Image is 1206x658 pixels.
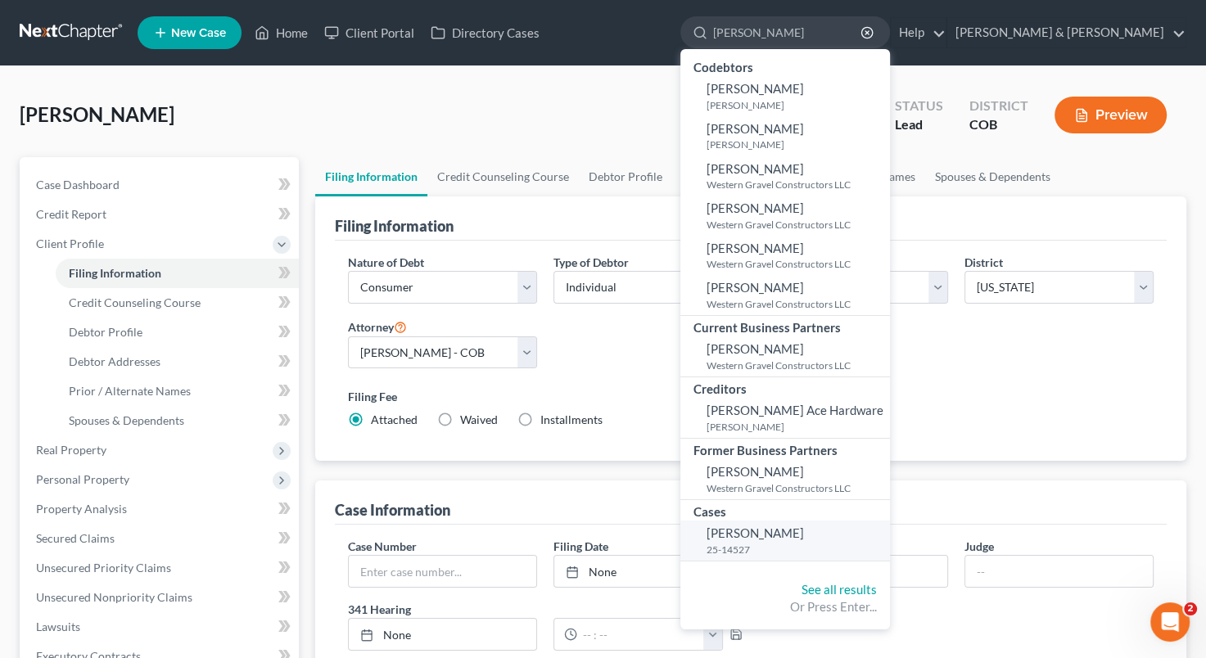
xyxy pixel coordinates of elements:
[947,18,1186,47] a: [PERSON_NAME] & [PERSON_NAME]
[707,280,804,295] span: [PERSON_NAME]
[246,18,316,47] a: Home
[340,601,751,618] label: 341 Hearing
[36,237,104,250] span: Client Profile
[335,216,454,236] div: Filing Information
[540,412,603,426] span: Installments
[713,17,863,47] input: Search by name...
[69,413,184,427] span: Spouses & Dependents
[23,612,299,642] a: Lawsuits
[36,472,129,486] span: Personal Property
[20,102,174,126] span: [PERSON_NAME]
[680,521,890,561] a: [PERSON_NAME]25-14527
[579,157,672,196] a: Debtor Profile
[895,115,943,134] div: Lead
[553,254,629,271] label: Type of Debtor
[316,18,422,47] a: Client Portal
[23,583,299,612] a: Unsecured Nonpriority Claims
[554,556,742,587] a: None
[23,553,299,583] a: Unsecured Priority Claims
[427,157,579,196] a: Credit Counseling Course
[23,524,299,553] a: Secured Claims
[1150,602,1190,642] iframe: Intercom live chat
[23,494,299,524] a: Property Analysis
[348,317,407,336] label: Attorney
[680,500,890,521] div: Cases
[348,538,417,555] label: Case Number
[36,207,106,221] span: Credit Report
[69,266,161,280] span: Filing Information
[707,481,886,495] small: Western Gravel Constructors LLC
[707,403,883,417] span: [PERSON_NAME] Ace Hardware
[969,97,1028,115] div: District
[895,97,943,115] div: Status
[335,500,450,520] div: Case Information
[23,200,299,229] a: Credit Report
[315,157,427,196] a: Filing Information
[693,598,877,615] div: Or Press Enter...
[56,406,299,435] a: Spouses & Dependents
[56,376,299,406] a: Prior / Alternate Names
[680,459,890,499] a: [PERSON_NAME]Western Gravel Constructors LLC
[171,27,226,39] span: New Case
[680,156,890,196] a: [PERSON_NAME]Western Gravel Constructors LLC
[707,297,886,311] small: Western Gravel Constructors LLC
[964,538,994,555] label: Judge
[707,420,886,434] small: [PERSON_NAME]
[1184,602,1197,615] span: 2
[964,254,1003,271] label: District
[707,543,886,557] small: 25-14527
[707,137,886,151] small: [PERSON_NAME]
[69,384,191,398] span: Prior / Alternate Names
[680,398,890,438] a: [PERSON_NAME] Ace Hardware[PERSON_NAME]
[680,236,890,276] a: [PERSON_NAME]Western Gravel Constructors LLC
[680,76,890,116] a: [PERSON_NAME][PERSON_NAME]
[707,358,886,372] small: Western Gravel Constructors LLC
[707,161,804,176] span: [PERSON_NAME]
[348,254,424,271] label: Nature of Debt
[56,318,299,347] a: Debtor Profile
[802,582,877,597] a: See all results
[680,275,890,315] a: [PERSON_NAME]Western Gravel Constructors LLC
[707,341,804,356] span: [PERSON_NAME]
[965,556,1153,587] input: --
[969,115,1028,134] div: COB
[36,620,80,633] span: Lawsuits
[680,316,890,336] div: Current Business Partners
[925,157,1060,196] a: Spouses & Dependents
[680,377,890,398] div: Creditors
[460,412,498,426] span: Waived
[680,439,890,459] div: Former Business Partners
[36,531,115,545] span: Secured Claims
[56,259,299,288] a: Filing Information
[36,502,127,516] span: Property Analysis
[56,347,299,376] a: Debtor Addresses
[36,561,171,575] span: Unsecured Priority Claims
[707,178,886,192] small: Western Gravel Constructors LLC
[707,257,886,271] small: Western Gravel Constructors LLC
[577,619,703,650] input: -- : --
[1055,97,1167,133] button: Preview
[891,18,946,47] a: Help
[23,170,299,200] a: Case Dashboard
[422,18,548,47] a: Directory Cases
[69,325,142,339] span: Debtor Profile
[69,354,160,368] span: Debtor Addresses
[349,556,536,587] input: Enter case number...
[707,121,804,136] span: [PERSON_NAME]
[36,178,120,192] span: Case Dashboard
[707,98,886,112] small: [PERSON_NAME]
[69,295,201,309] span: Credit Counseling Course
[680,56,890,76] div: Codebtors
[672,157,784,196] a: Debtor Addresses
[36,443,106,457] span: Real Property
[707,201,804,215] span: [PERSON_NAME]
[36,590,192,604] span: Unsecured Nonpriority Claims
[707,464,804,479] span: [PERSON_NAME]
[707,241,804,255] span: [PERSON_NAME]
[348,388,1154,405] label: Filing Fee
[707,525,804,540] span: [PERSON_NAME]
[349,619,536,650] a: None
[680,196,890,236] a: [PERSON_NAME]Western Gravel Constructors LLC
[707,81,804,96] span: [PERSON_NAME]
[371,412,418,426] span: Attached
